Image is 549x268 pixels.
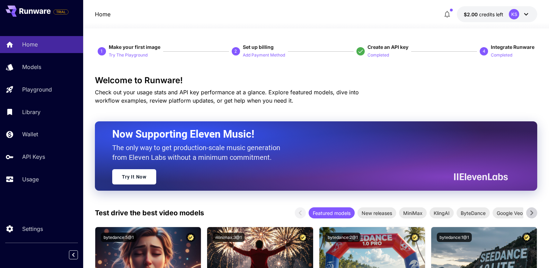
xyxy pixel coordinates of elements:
[95,76,538,85] h3: Welcome to Runware!
[457,6,537,22] button: $2.00KS
[109,52,148,59] p: Try The Playground
[243,52,285,59] p: Add Payment Method
[298,233,308,242] button: Certified Model – Vetted for best performance and includes a commercial license.
[112,169,156,184] a: Try It Now
[101,233,136,242] button: bytedance:5@1
[53,8,69,16] span: Add your payment card to enable full platform functionality.
[457,209,490,217] span: ByteDance
[309,209,355,217] span: Featured models
[410,233,419,242] button: Certified Model – Vetted for best performance and includes a commercial license.
[430,207,454,218] div: KlingAI
[213,233,245,242] button: minimax:3@1
[430,209,454,217] span: KlingAI
[109,44,160,50] span: Make your first image
[54,9,68,15] span: TRIAL
[357,207,396,218] div: New releases
[368,44,408,50] span: Create an API key
[22,153,45,161] p: API Keys
[95,208,204,218] p: Test drive the best video models
[464,11,503,18] div: $2.00
[368,52,389,59] p: Completed
[491,52,512,59] p: Completed
[22,225,43,233] p: Settings
[234,48,237,54] p: 2
[95,10,110,18] nav: breadcrumb
[186,233,195,242] button: Certified Model – Vetted for best performance and includes a commercial license.
[243,51,285,59] button: Add Payment Method
[437,233,472,242] button: bytedance:1@1
[112,128,503,141] h2: Now Supporting Eleven Music!
[22,108,41,116] p: Library
[69,250,78,259] button: Collapse sidebar
[368,51,389,59] button: Completed
[74,249,83,261] div: Collapse sidebar
[491,44,534,50] span: Integrate Runware
[509,9,519,19] div: KS
[399,207,427,218] div: MiniMax
[457,207,490,218] div: ByteDance
[464,11,479,17] span: $2.00
[22,175,39,183] p: Usage
[491,51,512,59] button: Completed
[479,11,503,17] span: credits left
[95,89,359,104] span: Check out your usage stats and API key performance at a glance. Explore featured models, dive int...
[22,40,38,49] p: Home
[22,85,52,94] p: Playground
[357,209,396,217] span: New releases
[483,48,485,54] p: 4
[100,48,103,54] p: 1
[325,233,361,242] button: bytedance:2@1
[109,51,148,59] button: Try The Playground
[493,207,527,218] div: Google Veo
[112,143,285,162] p: The only way to get production-scale music generation from Eleven Labs without a minimum commitment.
[522,233,531,242] button: Certified Model – Vetted for best performance and includes a commercial license.
[399,209,427,217] span: MiniMax
[243,44,274,50] span: Set up billing
[22,130,38,138] p: Wallet
[95,10,110,18] a: Home
[309,207,355,218] div: Featured models
[22,63,41,71] p: Models
[493,209,527,217] span: Google Veo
